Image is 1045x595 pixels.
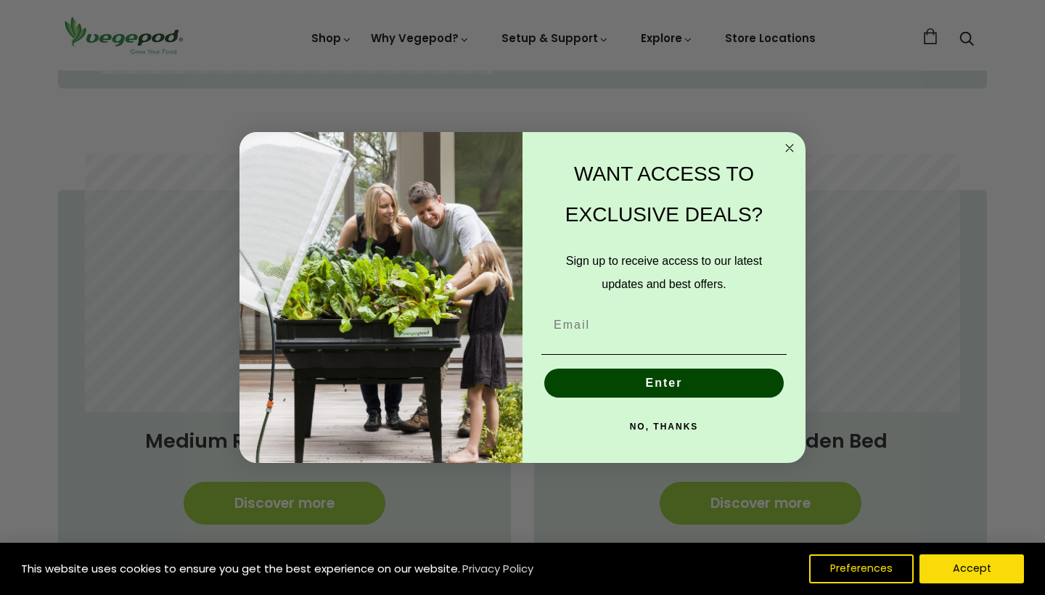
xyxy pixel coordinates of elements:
[544,369,784,398] button: Enter
[21,561,460,576] span: This website uses cookies to ensure you get the best experience on our website.
[239,132,522,464] img: e9d03583-1bb1-490f-ad29-36751b3212ff.jpeg
[565,163,763,226] span: WANT ACCESS TO EXCLUSIVE DEALS?
[566,255,762,290] span: Sign up to receive access to our latest updates and best offers.
[541,311,787,340] input: Email
[541,354,787,355] img: underline
[460,556,536,582] a: Privacy Policy (opens in a new tab)
[781,139,798,157] button: Close dialog
[919,554,1024,583] button: Accept
[809,554,914,583] button: Preferences
[541,412,787,441] button: NO, THANKS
